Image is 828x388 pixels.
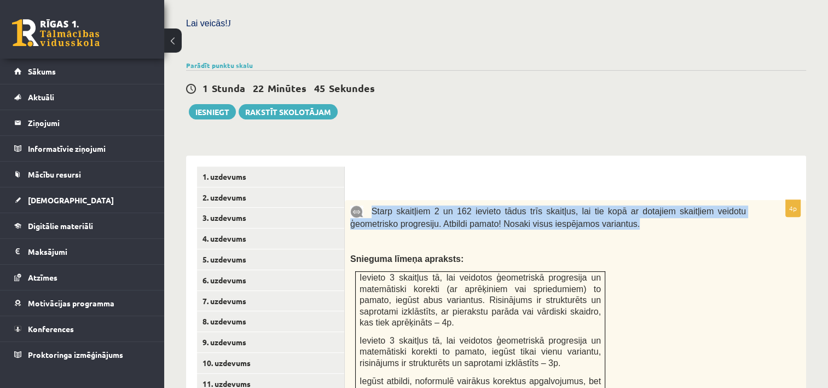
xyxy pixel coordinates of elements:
[197,187,344,208] a: 2. uzdevums
[189,104,236,119] button: Iesniegt
[197,229,344,249] a: 4. uzdevums
[186,19,228,28] span: Lai veicās!
[350,206,363,218] img: 9k=
[212,82,245,94] span: Stunda
[28,169,81,179] span: Mācību resursi
[28,66,56,76] span: Sākums
[197,270,344,290] a: 6. uzdevums
[228,19,231,28] span: J
[14,162,150,187] a: Mācību resursi
[268,82,306,94] span: Minūtes
[14,59,150,84] a: Sākums
[28,272,57,282] span: Atzīmes
[14,265,150,290] a: Atzīmes
[239,104,338,119] a: Rakstīt skolotājam
[28,92,54,102] span: Aktuāli
[28,239,150,264] legend: Maksājumi
[14,187,150,213] a: [DEMOGRAPHIC_DATA]
[28,136,150,161] legend: Informatīvie ziņojumi
[197,208,344,228] a: 3. uzdevums
[197,311,344,332] a: 8. uzdevums
[356,182,360,186] img: Balts.png
[14,84,150,110] a: Aktuāli
[785,199,801,217] p: 4p
[350,254,464,264] span: Snieguma līmeņa apraksts:
[14,342,150,367] a: Proktoringa izmēģinājums
[314,82,325,94] span: 45
[14,316,150,341] a: Konferences
[197,291,344,311] a: 7. uzdevums
[186,61,253,70] a: Parādīt punktu skalu
[11,11,438,22] body: Визуальный текстовый редактор, wiswyg-editor-user-answer-47024904927320
[197,332,344,352] a: 9. uzdevums
[28,324,74,334] span: Konferences
[28,221,93,231] span: Digitālie materiāli
[12,19,100,47] a: Rīgas 1. Tālmācības vidusskola
[14,290,150,316] a: Motivācijas programma
[197,167,344,187] a: 1. uzdevums
[197,249,344,270] a: 5. uzdevums
[360,336,601,368] span: Ievieto 3 skaitļus tā, lai veidotos ģeometriskā progresija un matemātiski korekti to pamato, iegū...
[360,273,601,327] span: Ievieto 3 skaitļus tā, lai veidotos ģeometriskā progresija un matemātiski korekti (ar aprēķiniem ...
[28,110,150,135] legend: Ziņojumi
[28,350,123,360] span: Proktoringa izmēģinājums
[14,213,150,238] a: Digitālie materiāli
[14,110,150,135] a: Ziņojumi
[197,353,344,373] a: 10. uzdevums
[253,82,264,94] span: 22
[329,82,375,94] span: Sekundes
[350,207,746,229] span: Starp skaitļiem 2 un 162 ievieto tādus trīs skaitļus, lai tie kopā ar dotajiem skaitļiem veidotu ...
[28,298,114,308] span: Motivācijas programma
[14,136,150,161] a: Informatīvie ziņojumi
[202,82,208,94] span: 1
[28,195,114,205] span: [DEMOGRAPHIC_DATA]
[14,239,150,264] a: Maksājumi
